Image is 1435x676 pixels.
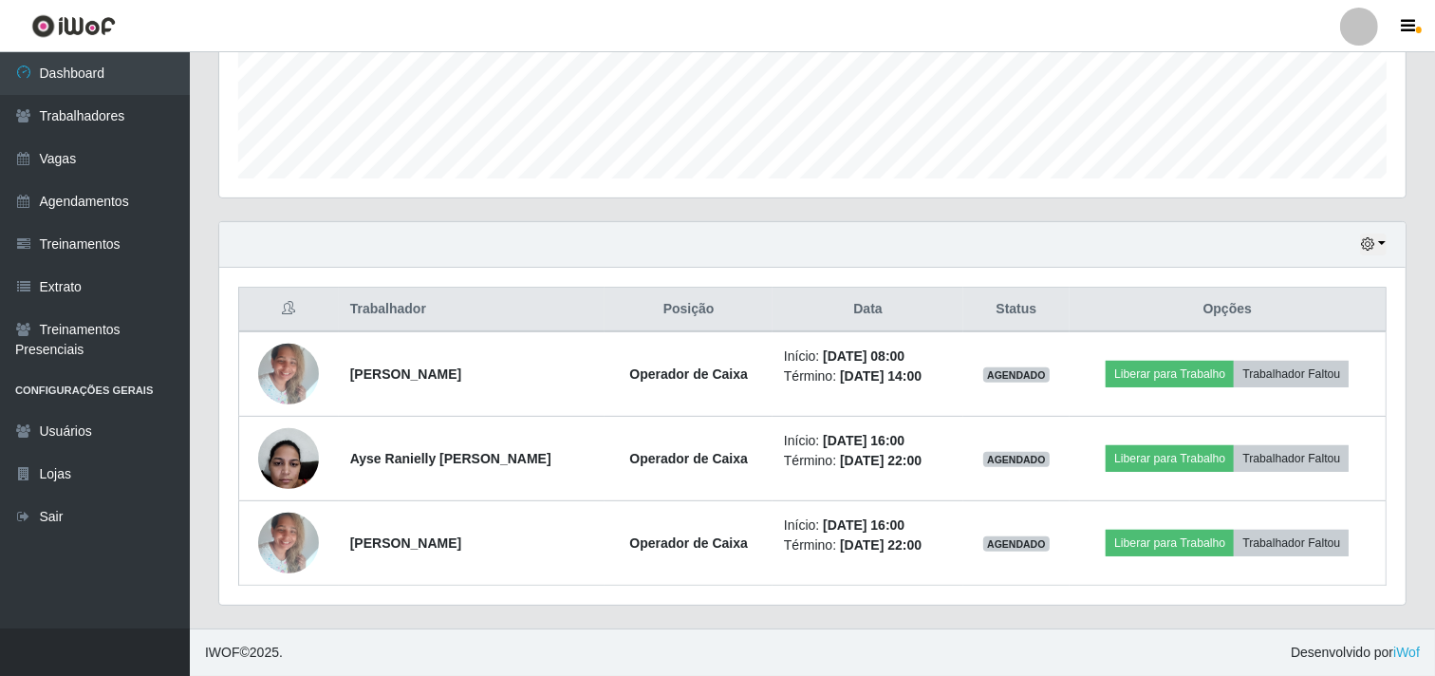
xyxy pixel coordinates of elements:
[784,516,952,535] li: Início:
[605,288,773,332] th: Posição
[983,536,1050,552] span: AGENDADO
[258,502,319,583] img: 1740601468403.jpeg
[784,535,952,555] li: Término:
[629,366,748,382] strong: Operador de Caixa
[784,431,952,451] li: Início:
[258,418,319,498] img: 1712274228951.jpeg
[840,368,922,384] time: [DATE] 14:00
[629,451,748,466] strong: Operador de Caixa
[1291,643,1420,663] span: Desenvolvido por
[773,288,963,332] th: Data
[823,433,904,448] time: [DATE] 16:00
[339,288,606,332] th: Trabalhador
[205,645,240,660] span: IWOF
[1234,530,1349,556] button: Trabalhador Faltou
[1106,530,1234,556] button: Liberar para Trabalho
[1106,361,1234,387] button: Liberar para Trabalho
[983,452,1050,467] span: AGENDADO
[840,537,922,553] time: [DATE] 22:00
[1234,361,1349,387] button: Trabalhador Faltou
[31,14,116,38] img: CoreUI Logo
[350,535,461,551] strong: [PERSON_NAME]
[823,348,904,364] time: [DATE] 08:00
[784,451,952,471] li: Término:
[823,517,904,533] time: [DATE] 16:00
[983,367,1050,383] span: AGENDADO
[258,333,319,414] img: 1740601468403.jpeg
[840,453,922,468] time: [DATE] 22:00
[205,643,283,663] span: © 2025 .
[1106,445,1234,472] button: Liberar para Trabalho
[629,535,748,551] strong: Operador de Caixa
[1234,445,1349,472] button: Trabalhador Faltou
[350,366,461,382] strong: [PERSON_NAME]
[1070,288,1387,332] th: Opções
[784,366,952,386] li: Término:
[784,347,952,366] li: Início:
[350,451,551,466] strong: Ayse Ranielly [PERSON_NAME]
[1393,645,1420,660] a: iWof
[963,288,1069,332] th: Status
